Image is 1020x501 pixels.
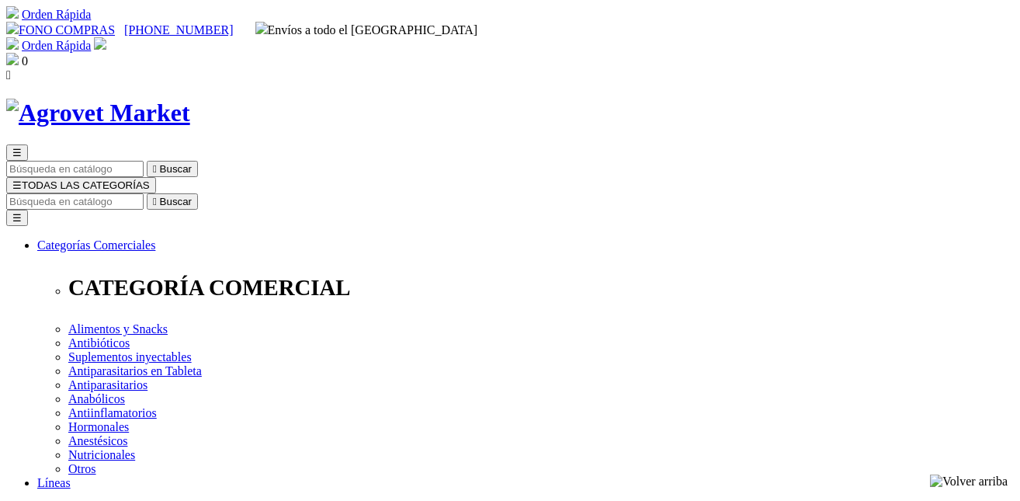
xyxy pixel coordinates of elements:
[160,196,192,207] span: Buscar
[6,177,156,193] button: ☰TODAS LAS CATEGORÍAS
[37,476,71,489] a: Líneas
[68,275,1014,301] p: CATEGORÍA COMERCIAL
[6,193,144,210] input: Buscar
[68,350,192,364] a: Suplementos inyectables
[68,322,168,336] a: Alimentos y Snacks
[255,23,478,37] span: Envíos a todo el [GEOGRAPHIC_DATA]
[147,161,198,177] button:  Buscar
[22,8,91,21] a: Orden Rápida
[6,161,144,177] input: Buscar
[94,39,106,52] a: Acceda a su cuenta de cliente
[6,53,19,65] img: shopping-bag.svg
[12,147,22,158] span: ☰
[68,420,129,433] a: Hormonales
[68,448,135,461] a: Nutricionales
[255,22,268,34] img: delivery-truck.svg
[6,37,19,50] img: shopping-cart.svg
[147,193,198,210] button:  Buscar
[6,68,11,82] i: 
[22,39,91,52] a: Orden Rápida
[160,163,192,175] span: Buscar
[153,163,157,175] i: 
[68,378,147,391] a: Antiparasitarios
[68,392,125,405] a: Anabólicos
[68,434,127,447] a: Anestésicos
[124,23,233,37] a: [PHONE_NUMBER]
[6,22,19,34] img: phone.svg
[6,144,28,161] button: ☰
[68,336,130,350] a: Antibióticos
[37,238,155,252] a: Categorías Comerciales
[68,462,96,475] a: Otros
[6,23,115,37] a: FONO COMPRAS
[6,99,190,127] img: Agrovet Market
[94,37,106,50] img: user.svg
[6,6,19,19] img: shopping-cart.svg
[930,475,1008,489] img: Volver arriba
[68,406,157,419] a: Antiinflamatorios
[153,196,157,207] i: 
[12,179,22,191] span: ☰
[6,210,28,226] button: ☰
[68,364,202,377] a: Antiparasitarios en Tableta
[22,54,28,68] span: 0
